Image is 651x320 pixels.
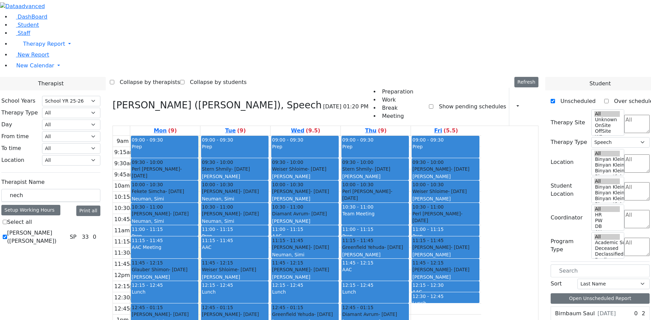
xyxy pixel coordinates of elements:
span: 09:00 - 09:30 [132,137,163,143]
span: 11:45 - 12:15 [412,259,443,266]
div: 12:30pm [113,294,140,302]
div: Setup [528,101,532,112]
label: (9) [378,127,387,135]
span: - [DATE] [237,267,256,272]
span: - [DATE] [451,244,469,250]
div: [PERSON_NAME] [132,210,198,217]
span: - [DATE] [310,244,329,250]
label: Therapy Type [551,138,587,146]
label: Therapy Type [1,109,38,117]
button: Print all [76,206,100,216]
label: Collapse by therapists [114,77,180,88]
span: - [DATE] [170,211,189,216]
li: Work [379,96,413,104]
a: September 17, 2025 [290,126,321,135]
span: [DATE] [597,310,616,318]
option: All [594,178,620,184]
span: 10:00 - 10:30 [272,181,303,188]
div: 0 [633,310,639,318]
span: - [DATE] [231,166,250,172]
span: - [DATE] [310,189,329,194]
div: Perl [PERSON_NAME] [412,210,478,224]
div: Prep [132,233,198,239]
div: [PERSON_NAME] [412,274,478,280]
div: 2 [640,310,647,318]
span: 09:00 - 09:30 [202,137,233,143]
div: AAC [342,266,408,273]
span: - [DATE] [448,189,467,194]
div: Prep [132,143,198,150]
span: 10:30 - 11:00 [412,204,443,210]
span: 11:00 - 11:15 [202,227,233,232]
span: [DATE] 01:20 PM [323,103,369,111]
span: 09:00 - 09:30 [342,137,373,143]
a: Therapy Report [11,37,651,51]
label: Day [1,121,12,129]
label: Therapy Site [551,119,585,127]
span: 12:45 - 01:15 [272,304,303,311]
div: AAC Meeting [132,244,198,251]
option: Binyan Klein 4 [594,190,620,196]
div: 10:45am [113,215,140,223]
label: Show pending schedules [433,101,506,112]
div: Lunch [202,289,268,295]
option: Binyan Klein 3 [594,168,620,174]
span: - [DATE] [451,166,469,172]
label: Select all [7,218,32,226]
div: 12:15pm [113,282,140,291]
span: 11:00 - 11:15 [342,227,373,232]
div: Report [522,101,526,112]
div: Diamant Avrum [342,311,408,318]
label: Coordinator [551,214,583,222]
span: 11:15 - 11:45 [132,238,163,243]
span: - [DATE] [240,211,259,216]
div: Stern Shmily [202,166,268,172]
a: Student [11,22,39,28]
input: Search [551,264,650,277]
label: (9) [237,127,246,135]
span: - [DATE] [169,267,188,272]
li: Meeting [379,112,413,120]
div: AAC [412,289,478,295]
input: Search [1,189,100,202]
label: Birnbaum Saul [555,310,595,318]
span: 09:30 - 10:00 [202,159,233,166]
a: September 19, 2025 [433,126,459,135]
label: School Years [1,97,35,105]
span: 09:30 - 10:00 [342,159,373,166]
span: New Report [18,51,49,58]
div: Prep [272,143,338,150]
div: Prep [342,233,408,239]
div: AAC [272,233,338,239]
div: [PERSON_NAME] [272,244,338,251]
div: 9am [115,137,130,145]
span: 09:00 - 09:30 [272,137,303,143]
div: 9:45am [113,171,136,179]
div: Setup Working Hours [1,205,60,215]
div: 11:15am [113,238,140,246]
div: [PERSON_NAME] [272,266,338,273]
label: Sort [551,280,562,288]
option: Binyan Klein 2 [594,201,620,207]
div: [PERSON_NAME] [132,311,198,318]
label: From time [1,132,29,141]
div: 12:45pm [113,305,140,313]
span: - [DATE] [170,312,189,317]
label: Collapse by students [184,77,246,88]
div: 11am [113,227,131,235]
span: 12:15 - 12:45 [202,282,233,288]
label: [PERSON_NAME] ([PERSON_NAME]) [7,229,67,245]
span: - [DATE] [240,189,259,194]
span: 10:00 - 10:30 [132,181,163,188]
span: 09:30 - 10:00 [132,159,163,166]
span: 11:15 - 11:45 [342,237,373,244]
option: All [594,111,620,117]
span: - [DATE] [378,312,397,317]
div: Neuman, Simi [202,195,268,202]
span: Therapy Report [23,41,65,47]
span: 09:30 - 10:00 [272,159,303,166]
div: 11:45am [113,260,140,268]
div: Greenfield Yehuda [342,244,408,251]
div: Lunch [412,300,478,306]
div: Neuman, Simi [132,195,198,202]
